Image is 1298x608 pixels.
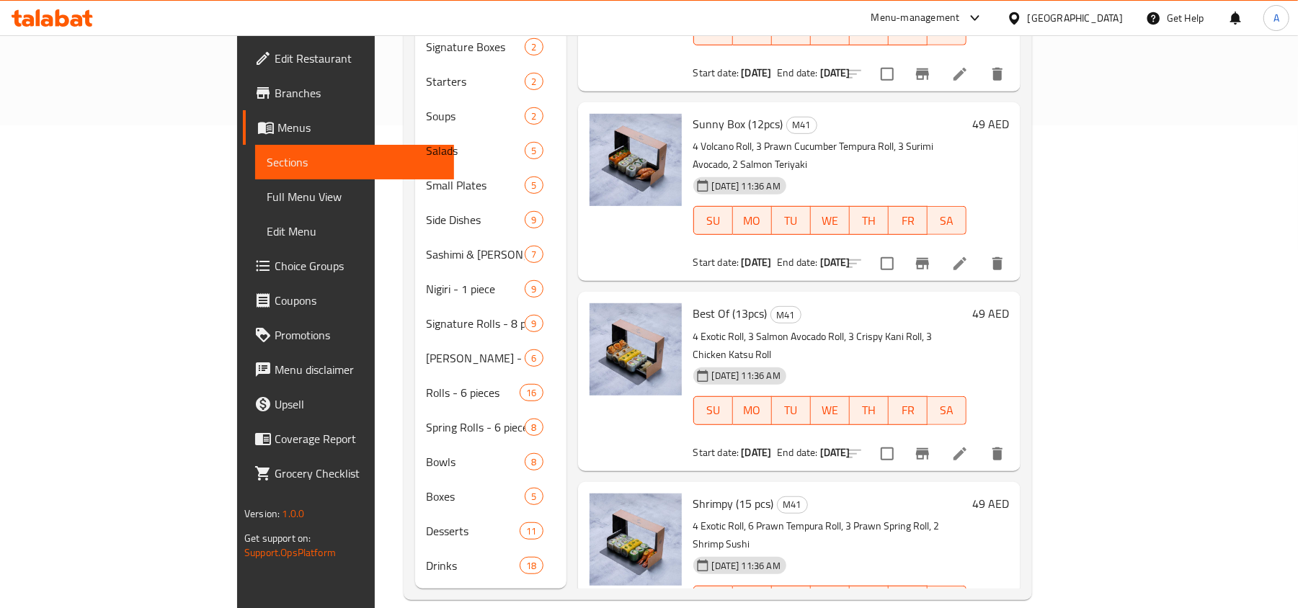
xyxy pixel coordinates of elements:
button: delete [980,246,1015,281]
span: M41 [778,496,807,513]
span: Boxes [427,488,525,505]
div: Rolls - 6 pieces [427,384,520,401]
h6: 49 AED [972,303,1009,323]
img: Sunny Box (12pcs) [590,114,682,206]
button: MO [733,396,772,425]
a: Coupons [243,283,454,318]
button: WE [811,206,850,235]
span: SU [700,21,727,42]
div: Soups2 [415,99,566,133]
span: WE [817,210,844,231]
div: items [525,488,543,505]
span: Branches [275,84,443,102]
div: items [520,522,543,540]
div: Side Dishes9 [415,202,566,237]
span: Salads [427,142,525,159]
div: items [525,419,543,436]
span: 2 [525,40,542,54]
a: Choice Groups [243,249,454,283]
div: M41 [770,306,801,323]
span: 2 [525,109,542,123]
span: Start date: [693,253,739,272]
span: Coupons [275,292,443,309]
div: Starters [427,73,525,90]
span: Promotions [275,326,443,344]
div: Nigiri - 1 piece9 [415,272,566,306]
div: M41 [786,117,817,134]
span: Sashimi & [PERSON_NAME] [427,246,525,263]
div: Rolls - 6 pieces16 [415,375,566,410]
span: SA [933,210,961,231]
span: 2 [525,75,542,89]
div: items [525,176,543,194]
span: End date: [777,253,817,272]
span: 6 [525,352,542,365]
button: TU [772,206,811,235]
span: MO [739,400,766,421]
a: Branches [243,76,454,110]
div: items [525,280,543,298]
span: Get support on: [244,529,311,547]
span: FR [894,210,922,231]
span: M41 [787,117,817,133]
div: Desserts11 [415,514,566,548]
span: Signature Boxes [427,38,525,55]
span: 5 [525,179,542,192]
span: Full Menu View [267,188,443,205]
div: [GEOGRAPHIC_DATA] [1028,10,1123,26]
b: [DATE] [820,253,850,272]
button: Branch-specific-item [905,57,940,91]
div: items [525,107,543,125]
span: Version: [244,504,280,523]
span: SU [700,400,727,421]
img: Shrimpy (15 pcs) [590,493,682,586]
span: TH [855,400,883,421]
span: MO [739,210,766,231]
span: Small Plates [427,176,525,194]
a: Edit menu item [951,445,969,462]
span: 5 [525,490,542,504]
div: Soups [427,107,525,125]
div: Small Plates5 [415,168,566,202]
span: 9 [525,282,542,296]
span: [DATE] 11:36 AM [706,179,786,193]
span: TH [855,210,883,231]
button: WE [811,396,850,425]
b: [DATE] [820,443,850,462]
button: Branch-specific-item [905,246,940,281]
div: Maki - 6 pieces [427,349,525,367]
span: Nigiri - 1 piece [427,280,525,298]
span: 18 [520,559,542,573]
a: Menus [243,110,454,145]
a: Support.OpsPlatform [244,543,336,562]
span: FR [894,21,922,42]
a: Edit menu item [951,255,969,272]
div: items [525,142,543,159]
span: Coverage Report [275,430,443,447]
a: Sections [255,145,454,179]
div: Drinks18 [415,548,566,583]
b: [DATE] [820,63,850,82]
span: SA [933,21,961,42]
div: [PERSON_NAME] - 6 pieces6 [415,341,566,375]
div: M41 [777,496,808,514]
span: [PERSON_NAME] - 6 pieces [427,349,525,367]
button: TH [850,396,889,425]
div: items [520,557,543,574]
span: End date: [777,63,817,82]
span: WE [817,400,844,421]
span: WE [817,21,844,42]
span: Spring Rolls - 6 pieces [427,419,525,436]
div: items [525,453,543,470]
p: 4 Exotic Roll, 3 Salmon Avocado Roll, 3 Crispy Kani Roll, 3 Chicken Katsu Roll [693,328,966,364]
div: Boxes5 [415,479,566,514]
span: TU [778,210,805,231]
a: Upsell [243,387,454,421]
span: FR [894,400,922,421]
span: Desserts [427,522,520,540]
button: SU [693,206,733,235]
